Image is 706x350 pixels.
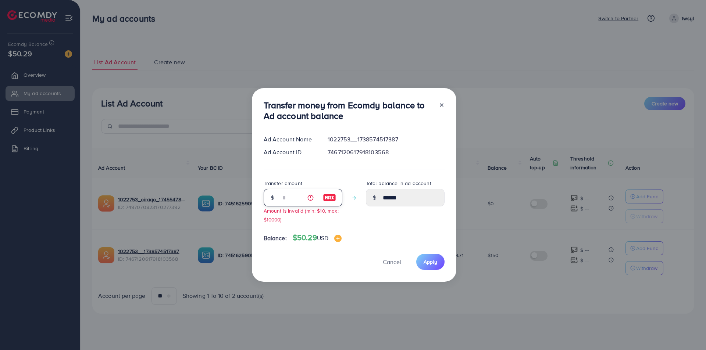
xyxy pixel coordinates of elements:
[264,100,433,121] h3: Transfer money from Ecomdy balance to Ad account balance
[322,148,450,156] div: 7467120617918103568
[366,180,431,187] label: Total balance in ad account
[383,258,401,266] span: Cancel
[322,135,450,144] div: 1022753__1738574517387
[264,234,287,242] span: Balance:
[258,135,322,144] div: Ad Account Name
[258,148,322,156] div: Ad Account ID
[374,254,410,270] button: Cancel
[264,180,302,187] label: Transfer amount
[416,254,445,270] button: Apply
[264,207,339,223] small: Amount is invalid (min: $10, max: $10000)
[293,233,342,242] h4: $50.29
[424,258,437,266] span: Apply
[675,317,700,344] iframe: Chat
[317,234,328,242] span: USD
[334,235,342,242] img: image
[323,193,336,202] img: image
